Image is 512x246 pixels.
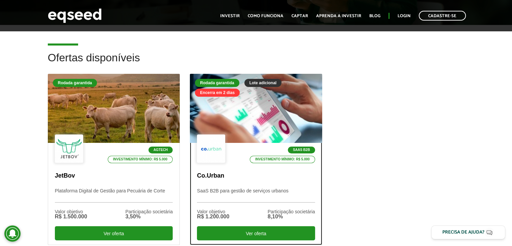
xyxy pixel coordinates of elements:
[55,226,173,240] div: Ver oferta
[268,209,315,214] div: Participação societária
[55,209,87,214] div: Valor objetivo
[197,188,315,203] p: SaaS B2B para gestão de serviços urbanos
[48,52,465,74] h2: Ofertas disponíveis
[197,214,229,219] div: R$ 1.200.000
[195,79,239,87] div: Rodada garantida
[244,79,282,87] div: Lote adicional
[197,172,315,180] p: Co.Urban
[53,79,97,87] div: Rodada garantida
[316,14,361,18] a: Aprenda a investir
[268,214,315,219] div: 8,10%
[195,89,240,97] div: Encerra em 2 dias
[108,156,173,163] p: Investimento mínimo: R$ 5.000
[398,14,411,18] a: Login
[55,214,87,219] div: R$ 1.500.000
[369,14,380,18] a: Blog
[197,226,315,240] div: Ver oferta
[55,172,173,180] p: JetBov
[125,209,173,214] div: Participação societária
[248,14,283,18] a: Como funciona
[220,14,240,18] a: Investir
[48,7,102,25] img: EqSeed
[125,214,173,219] div: 3,50%
[419,11,466,21] a: Cadastre-se
[55,188,173,203] p: Plataforma Digital de Gestão para Pecuária de Corte
[190,74,322,245] a: Rodada garantida Lote adicional Encerra em 2 dias SaaS B2B Investimento mínimo: R$ 5.000 Co.Urban...
[197,209,229,214] div: Valor objetivo
[250,156,315,163] p: Investimento mínimo: R$ 5.000
[148,147,173,153] p: Agtech
[292,14,308,18] a: Captar
[48,74,180,245] a: Rodada garantida Agtech Investimento mínimo: R$ 5.000 JetBov Plataforma Digital de Gestão para Pe...
[288,147,315,153] p: SaaS B2B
